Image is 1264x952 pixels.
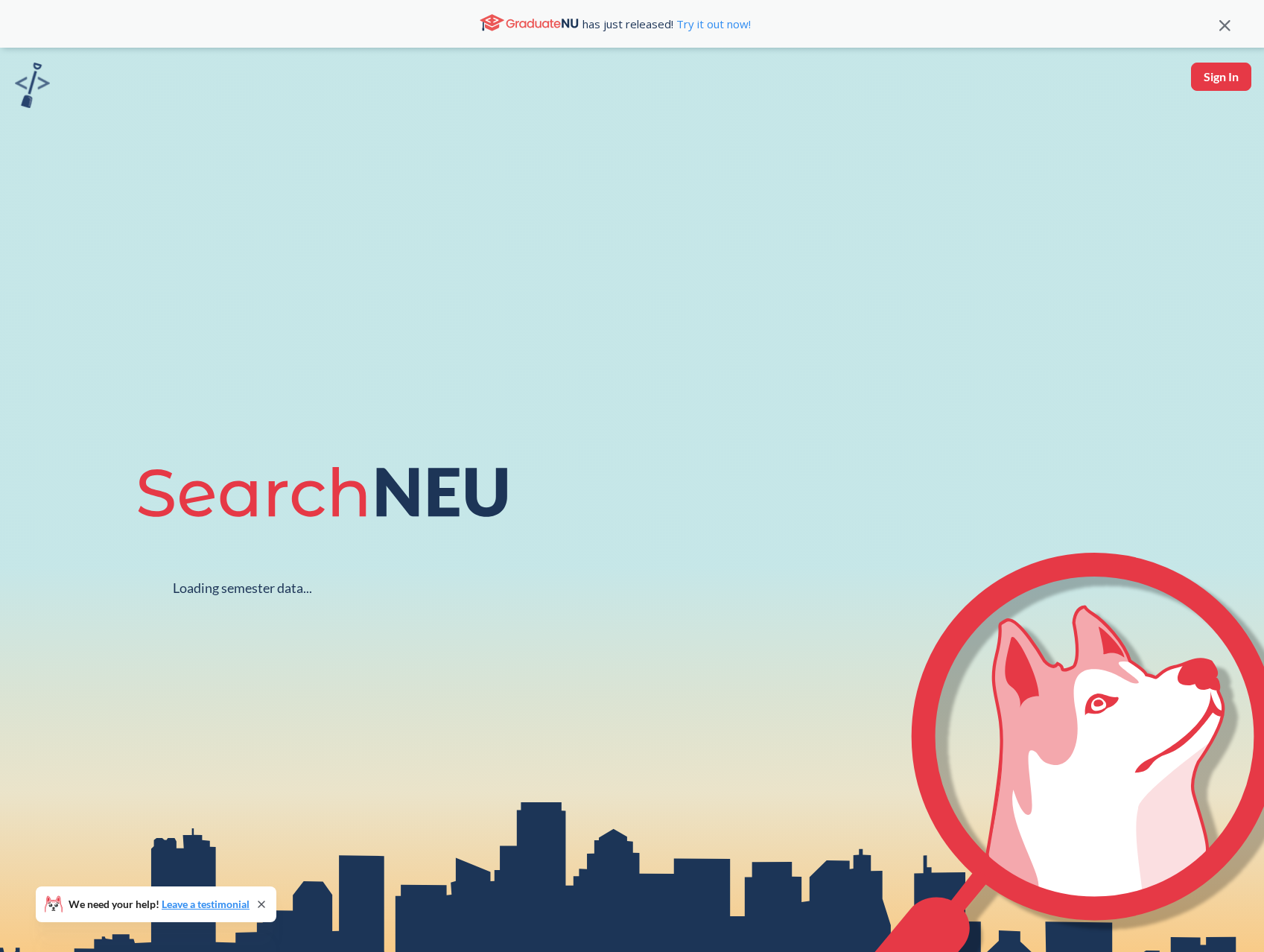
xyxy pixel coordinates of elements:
div: Loading semester data... [173,580,312,597]
a: sandbox logo [15,63,50,112]
img: sandbox logo [15,63,50,108]
span: has just released! [582,16,751,32]
span: We need your help! [69,899,250,910]
a: Try it out now! [673,16,751,31]
a: Leave a testimonial [162,898,250,910]
button: Sign In [1191,63,1251,91]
